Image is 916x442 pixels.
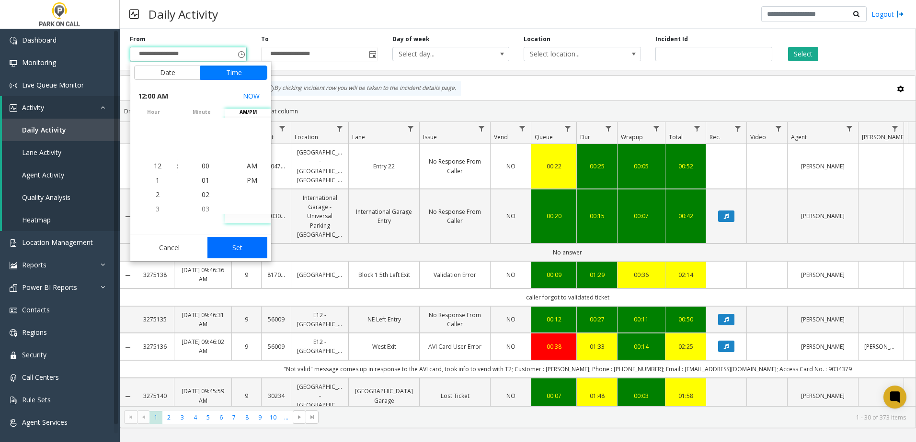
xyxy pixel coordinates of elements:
a: 00:50 [671,315,700,324]
span: NO [506,343,515,351]
a: Block 1 5th Left Exit [355,270,413,279]
span: Activity [22,103,44,112]
div: 00:14 [623,342,659,351]
img: 'icon' [10,307,17,314]
a: Collapse Details [120,272,136,279]
h3: Daily Activity [144,2,223,26]
a: [DATE] 09:46:36 AM [180,265,226,284]
a: 00:52 [671,162,700,171]
a: Lot Filter Menu [276,122,289,135]
span: 3 [156,204,160,213]
span: Power BI Reports [22,283,77,292]
a: Wrapup Filter Menu [650,122,663,135]
span: Dur [580,133,590,141]
img: 'icon' [10,59,17,67]
a: 01:29 [583,270,611,279]
a: 00:03 [623,391,659,400]
a: West Exit [355,342,413,351]
span: 2 [156,190,160,199]
span: 03 [202,204,209,213]
span: hour [130,109,177,116]
span: Page 6 [215,411,228,424]
a: 00:09 [537,270,571,279]
span: Dashboard [22,35,57,44]
kendo-pager-info: 1 - 30 of 373 items [324,413,906,421]
span: Agent Activity [22,170,64,179]
span: NO [506,392,515,400]
span: Location [295,133,318,141]
span: Page 8 [240,411,253,424]
a: NO [496,162,525,171]
span: Contacts [22,305,50,314]
span: Vend [494,133,508,141]
button: Select now [239,88,263,105]
span: 1 [156,176,160,185]
span: Queue [535,133,553,141]
a: [PERSON_NAME] [793,315,852,324]
div: Data table [120,122,916,406]
span: Page 2 [162,411,175,424]
img: 'icon' [10,397,17,404]
a: 9 [238,342,255,351]
a: 00:20 [537,211,571,221]
label: To [261,35,269,44]
a: Agent Activity [2,164,120,186]
span: Page 9 [253,411,266,424]
span: Agent [791,133,807,141]
img: 'icon' [10,374,17,382]
span: 01 [202,176,209,185]
img: 'icon' [10,262,17,269]
a: Logout [871,9,904,19]
a: [PERSON_NAME] [793,162,852,171]
a: 3275135 [141,315,168,324]
a: Lane Activity [2,141,120,164]
a: NO [496,391,525,400]
a: Validation Error [425,270,484,279]
a: 02:14 [671,270,700,279]
span: Lane [352,133,365,141]
a: 504703 [267,162,285,171]
a: 01:58 [671,391,700,400]
a: Parker Filter Menu [889,122,902,135]
img: 'icon' [10,419,17,427]
div: 00:25 [583,162,611,171]
button: Time tab [200,66,267,80]
div: 01:33 [583,342,611,351]
a: 3275136 [141,342,168,351]
span: NO [506,271,515,279]
a: Total Filter Menu [691,122,704,135]
span: Toggle popup [367,47,378,61]
a: 00:36 [623,270,659,279]
a: International Garage - Universal Parking [GEOGRAPHIC_DATA] [297,193,343,239]
a: Lost Ticket [425,391,484,400]
div: 00:22 [537,162,571,171]
span: NO [506,315,515,323]
a: 00:07 [623,211,659,221]
div: 01:48 [583,391,611,400]
button: Set [207,237,268,258]
a: 00:38 [537,342,571,351]
span: Security [22,350,46,359]
span: Quality Analysis [22,193,70,202]
a: No Response From Caller [425,157,484,175]
a: [GEOGRAPHIC_DATA] [297,270,343,279]
a: Agent Filter Menu [843,122,856,135]
a: [GEOGRAPHIC_DATA] - [GEOGRAPHIC_DATA] [GEOGRAPHIC_DATA] [297,148,343,185]
span: Page 5 [202,411,215,424]
div: 00:15 [583,211,611,221]
a: 303031 [267,211,285,221]
label: Location [524,35,550,44]
a: 56009 [267,342,285,351]
img: 'icon' [10,352,17,359]
div: Drag a column header and drop it here to group by that column [120,103,916,120]
div: 00:42 [671,211,700,221]
span: Daily Activity [22,125,66,134]
span: NO [506,212,515,220]
a: Location Filter Menu [333,122,346,135]
label: From [130,35,146,44]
